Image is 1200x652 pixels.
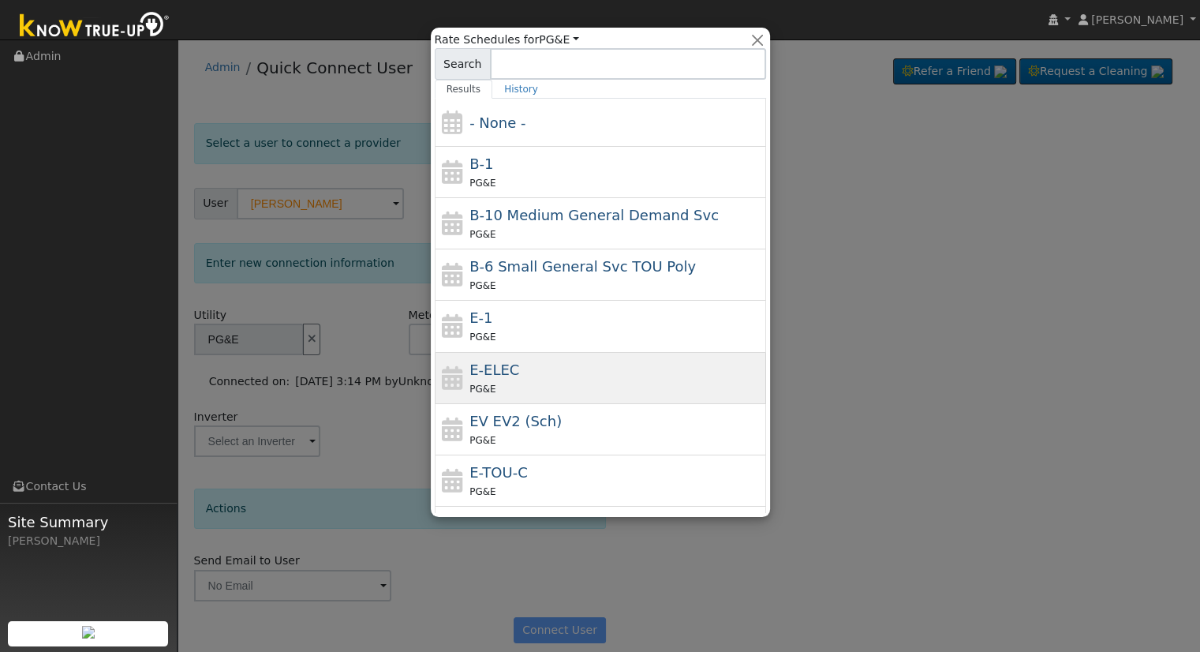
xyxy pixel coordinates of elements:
[469,207,719,223] span: B-10 Medium General Demand Service (Primary Voltage)
[469,435,495,446] span: PG&E
[469,258,696,275] span: B-6 Small General Service TOU Poly Phase
[469,486,495,497] span: PG&E
[8,511,169,533] span: Site Summary
[469,384,495,395] span: PG&E
[12,9,178,44] img: Know True-Up
[469,362,519,378] span: E-ELEC
[469,114,525,131] span: - None -
[492,80,550,99] a: History
[8,533,169,549] div: [PERSON_NAME]
[469,464,528,481] span: E-TOU-C
[435,80,493,99] a: Results
[539,33,579,46] a: PG&E
[469,156,493,172] span: B-1
[469,413,562,429] span: Electric Vehicle EV2 (Sch)
[469,280,495,291] span: PG&E
[1091,13,1183,26] span: [PERSON_NAME]
[469,229,495,240] span: PG&E
[469,309,492,326] span: E-1
[435,48,491,80] span: Search
[82,626,95,639] img: retrieve
[469,332,495,343] span: PG&E
[469,178,495,189] span: PG&E
[435,32,579,48] span: Rate Schedules for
